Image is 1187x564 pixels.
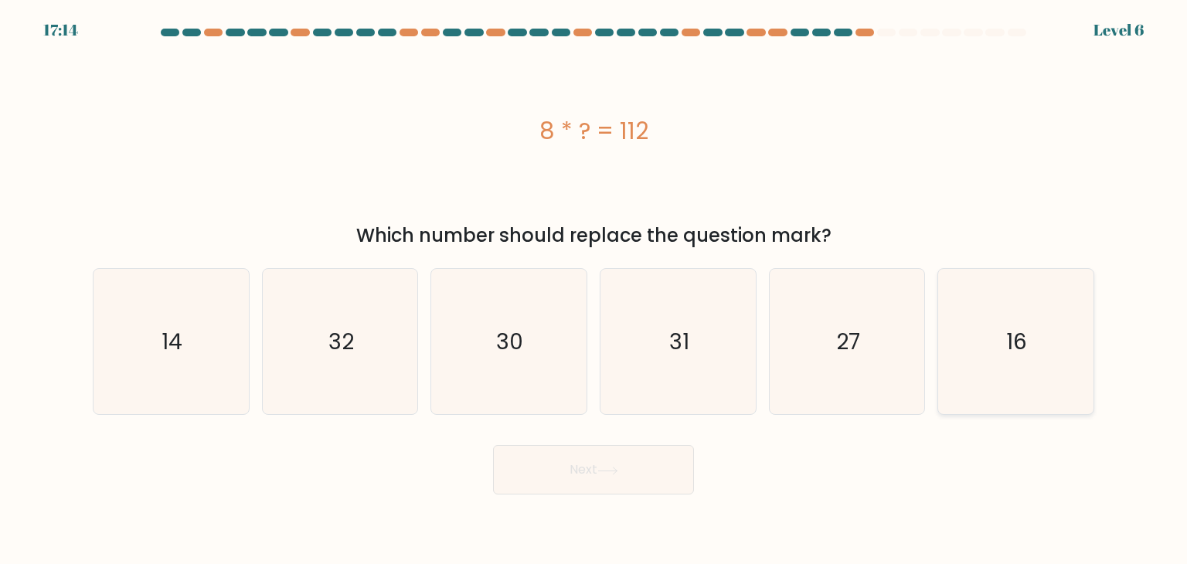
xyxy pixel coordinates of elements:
[493,445,694,494] button: Next
[669,326,689,357] text: 31
[836,326,860,357] text: 27
[162,326,183,357] text: 14
[497,326,524,357] text: 30
[328,326,354,357] text: 32
[1093,19,1144,42] div: Level 6
[1007,326,1028,357] text: 16
[93,114,1094,148] div: 8 * ? = 112
[102,222,1085,250] div: Which number should replace the question mark?
[43,19,78,42] div: 17:14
